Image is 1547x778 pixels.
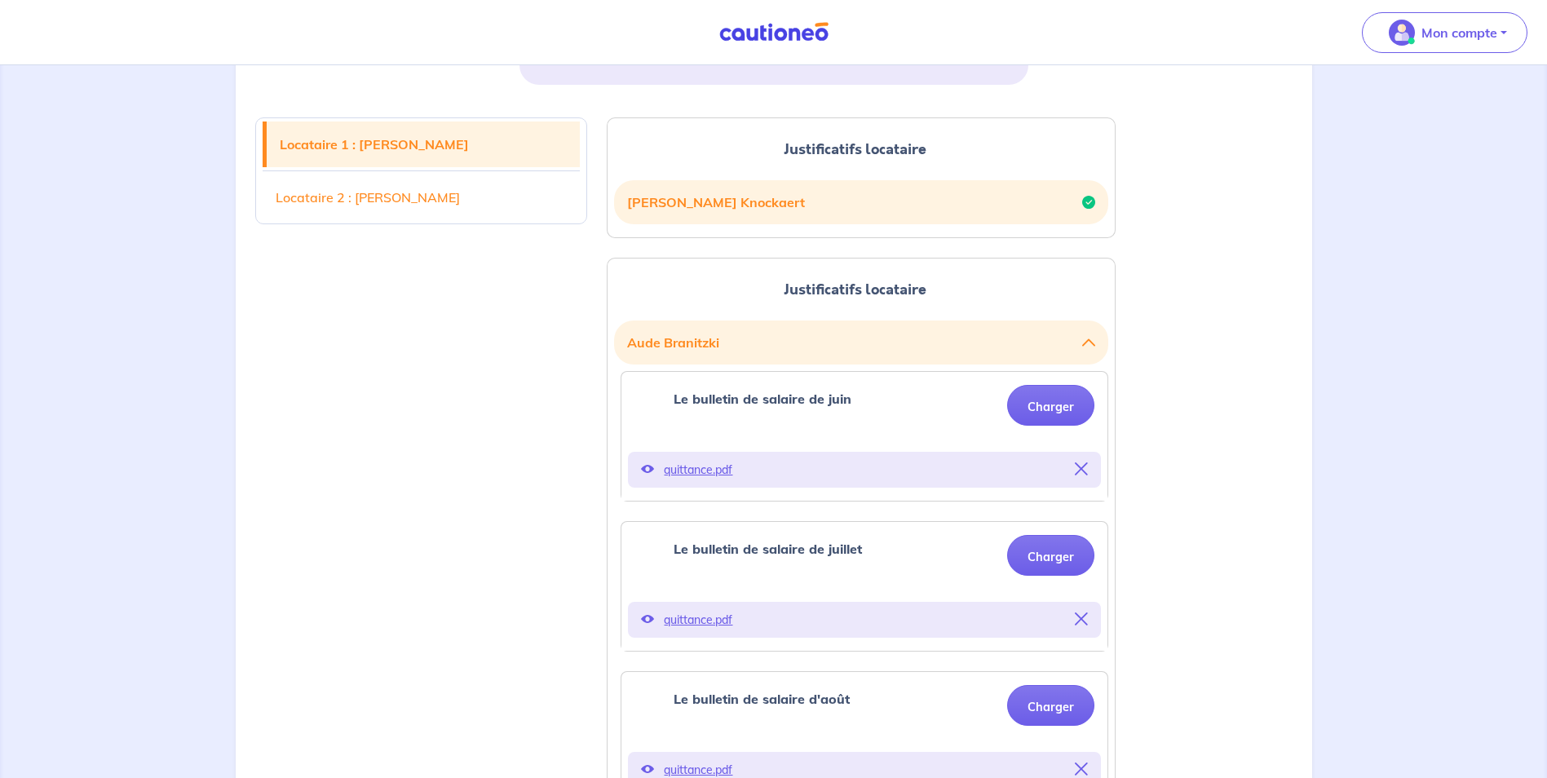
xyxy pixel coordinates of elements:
span: Justificatifs locataire [784,139,926,160]
strong: Le bulletin de salaire de juin [674,391,851,407]
strong: Le bulletin de salaire de juillet [674,541,862,557]
strong: Le bulletin de salaire d'août [674,691,850,707]
p: Mon compte [1421,23,1497,42]
p: quittance.pdf [664,608,1065,631]
img: Cautioneo [713,22,835,42]
button: Aude Branitzki [627,327,1095,358]
a: Locataire 2 : [PERSON_NAME] [263,175,581,220]
span: Justificatifs locataire [784,279,926,300]
button: illu_account_valid_menu.svgMon compte [1362,12,1527,53]
button: Charger [1007,685,1094,726]
div: categoryName: le-bulletin-de-salaire-de-juillet, userCategory: cdi [621,521,1108,652]
button: Charger [1007,385,1094,426]
button: [PERSON_NAME] Knockaert [627,187,1095,218]
img: illu_account_valid_menu.svg [1389,20,1415,46]
button: Supprimer [1075,458,1088,481]
button: Supprimer [1075,608,1088,631]
button: Charger [1007,535,1094,576]
button: Voir [641,608,654,631]
a: Locataire 1 : [PERSON_NAME] [267,122,581,167]
p: quittance.pdf [664,458,1065,481]
div: categoryName: le-bulletin-de-salaire-de-juin, userCategory: cdi [621,371,1108,502]
button: Voir [641,458,654,481]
